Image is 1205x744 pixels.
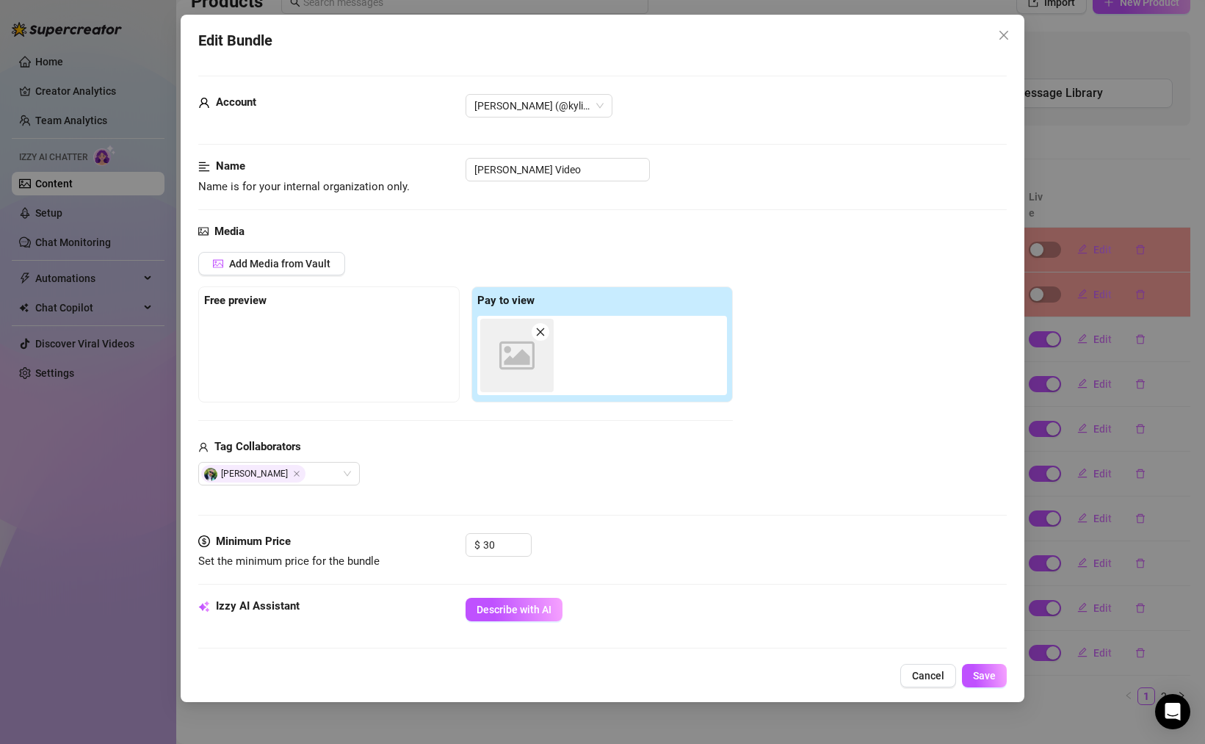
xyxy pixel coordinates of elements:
span: [PERSON_NAME] [201,465,305,483]
div: Open Intercom Messenger [1155,694,1190,729]
span: align-left [198,158,210,176]
button: Save [962,664,1007,687]
strong: Account [216,95,256,109]
img: avatar.jpg [204,468,217,481]
input: Enter a name [466,158,650,181]
button: Add Media from Vault [198,252,345,275]
span: picture [198,223,209,241]
span: Close [293,470,300,477]
span: Cancel [912,670,944,682]
strong: Pay to view [477,294,535,307]
span: Kylie (@kyliexy) [474,95,604,117]
span: close [535,327,546,337]
strong: Name [216,159,245,173]
span: picture [213,259,223,269]
span: dollar [198,533,210,551]
span: Save [973,670,996,682]
span: user [198,438,209,456]
strong: Minimum Price [216,535,291,548]
strong: Media [214,225,245,238]
span: Edit Bundle [198,29,272,52]
strong: Tag Collaborators [214,440,301,453]
span: Add Media from Vault [229,258,330,270]
span: Describe with AI [477,604,551,615]
span: Set the minimum price for the bundle [198,555,380,568]
span: close [998,29,1010,41]
button: Cancel [900,664,956,687]
strong: Izzy AI Assistant [216,599,300,613]
button: Describe with AI [466,598,562,621]
strong: Free preview [204,294,267,307]
span: user [198,94,210,112]
span: Name is for your internal organization only. [198,180,410,193]
button: Close [992,24,1016,47]
span: Close [992,29,1016,41]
